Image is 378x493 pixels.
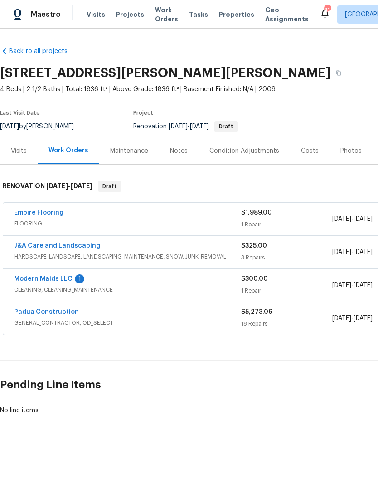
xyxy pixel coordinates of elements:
[354,249,373,255] span: [DATE]
[75,274,84,283] div: 1
[241,210,272,216] span: $1,989.00
[332,281,373,290] span: -
[170,146,188,156] div: Notes
[71,183,92,189] span: [DATE]
[155,5,178,24] span: Work Orders
[48,146,88,155] div: Work Orders
[209,146,279,156] div: Condition Adjustments
[133,110,153,116] span: Project
[3,181,92,192] h6: RENOVATION
[332,216,351,222] span: [DATE]
[116,10,144,19] span: Projects
[14,252,241,261] span: HARDSCAPE_LANDSCAPE, LANDSCAPING_MAINTENANCE, SNOW, JUNK_REMOVAL
[14,210,63,216] a: Empire Flooring
[301,146,319,156] div: Costs
[31,10,61,19] span: Maestro
[354,282,373,288] span: [DATE]
[169,123,209,130] span: -
[169,123,188,130] span: [DATE]
[241,276,268,282] span: $300.00
[11,146,27,156] div: Visits
[14,219,241,228] span: FLOORING
[241,243,267,249] span: $325.00
[332,282,351,288] span: [DATE]
[332,215,373,224] span: -
[46,183,68,189] span: [DATE]
[241,286,332,295] div: 1 Repair
[241,220,332,229] div: 1 Repair
[133,123,238,130] span: Renovation
[215,124,237,129] span: Draft
[14,243,100,249] a: J&A Care and Landscaping
[99,182,121,191] span: Draft
[241,309,272,315] span: $5,273.06
[354,216,373,222] span: [DATE]
[189,11,208,18] span: Tasks
[46,183,92,189] span: -
[87,10,105,19] span: Visits
[190,123,209,130] span: [DATE]
[14,285,241,294] span: CLEANING, CLEANING_MAINTENANCE
[219,10,254,19] span: Properties
[324,5,330,15] div: 42
[330,65,347,81] button: Copy Address
[332,315,351,322] span: [DATE]
[14,318,241,327] span: GENERAL_CONTRACTOR, OD_SELECT
[332,249,351,255] span: [DATE]
[110,146,148,156] div: Maintenance
[340,146,362,156] div: Photos
[265,5,309,24] span: Geo Assignments
[14,309,79,315] a: Padua Construction
[354,315,373,322] span: [DATE]
[241,253,332,262] div: 3 Repairs
[14,276,73,282] a: Modern Maids LLC
[241,319,332,328] div: 18 Repairs
[332,248,373,257] span: -
[332,314,373,323] span: -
